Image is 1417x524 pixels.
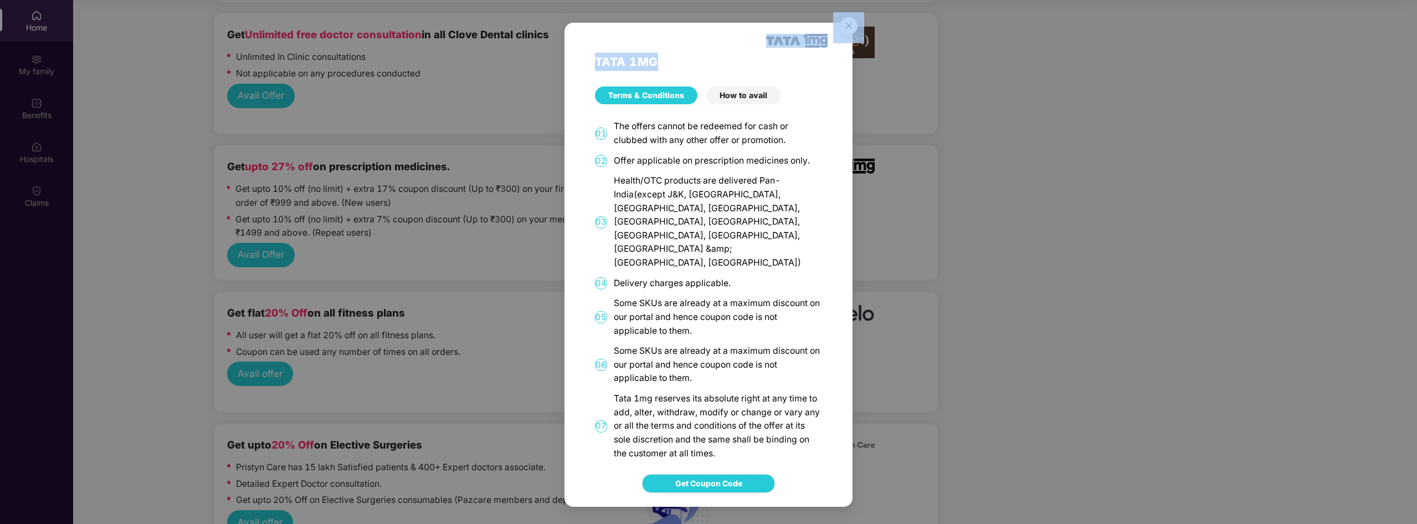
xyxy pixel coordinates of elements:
div: Delivery charges applicable. [614,277,822,291]
div: Tata 1mg reserves its absolute right at any time to add, alter, withdraw, modify or change or var... [614,392,822,460]
div: Some SKUs are already at a maximum discount on our portal and hence coupon code is not applicable... [614,297,822,338]
img: svg+xml;base64,PHN2ZyB4bWxucz0iaHR0cDovL3d3dy53My5vcmcvMjAwMC9zdmciIHdpZHRoPSI1NiIgaGVpZ2h0PSI1Ni... [833,12,864,43]
span: 05 [595,311,607,323]
span: 03 [595,216,607,228]
span: 04 [595,277,607,289]
div: Health/OTC products are delivered Pan-India(except J&K, [GEOGRAPHIC_DATA], [GEOGRAPHIC_DATA], [GE... [614,174,822,269]
button: Close [833,12,863,42]
span: 01 [595,128,607,140]
div: The offers cannot be redeemed for cash or clubbed with any other offer or promotion. [614,120,822,147]
span: 06 [595,359,607,371]
div: Some SKUs are already at a maximum discount on our portal and hence coupon code is not applicable... [614,344,822,385]
span: 02 [595,155,607,167]
div: How to avail [706,87,781,104]
span: 07 [595,420,607,433]
button: Get Coupon Code [642,474,775,493]
div: Terms & Conditions [595,87,697,104]
span: Get Coupon Code [675,477,742,490]
div: Offer applicable on prescription medicines only. [614,154,822,168]
h2: TATA 1MG [595,53,823,71]
img: TATA_1mg_Logo.png [766,34,828,48]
